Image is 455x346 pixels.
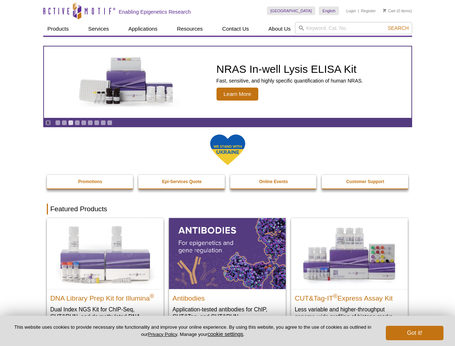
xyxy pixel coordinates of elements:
a: Privacy Policy [148,332,177,337]
a: DNA Library Prep Kit for Illumina DNA Library Prep Kit for Illumina® Dual Index NGS Kit for ChIP-... [47,218,164,334]
img: CUT&Tag-IT® Express Assay Kit [291,218,408,289]
a: Epi-Services Quote [138,175,226,188]
h2: Single-Cell Multiome Service [183,61,408,71]
a: Go to slide 8 [101,120,106,125]
a: Go to slide 4 [75,120,80,125]
a: All Antibodies Antibodies Application-tested antibodies for ChIP, CUT&Tag, and CUT&RUN. [169,218,286,327]
h2: CUT&Tag-IT Express Assay Kit [295,291,404,302]
sup: ® [333,293,338,299]
button: cookie settings [208,331,243,337]
a: Cart [383,8,396,13]
li: | [358,6,359,15]
h2: DNA Library Prep Kit for Illumina [50,291,160,302]
a: Go to slide 1 [55,120,61,125]
img: All Antibodies [169,218,286,289]
strong: Promotions [78,179,102,184]
p: 10x Genomics Certified Service Provider of Single-Cell Multiome to measure genome-wide gene expre... [183,74,408,87]
strong: Epi-Services Quote [162,179,202,184]
p: This website uses cookies to provide necessary site functionality and improve your online experie... [12,324,374,338]
a: Go to slide 3 [68,120,73,125]
a: CUT&Tag-IT® Express Assay Kit CUT&Tag-IT®Express Assay Kit Less variable and higher-throughput ge... [291,218,408,327]
span: Search [388,25,409,31]
a: [GEOGRAPHIC_DATA] [267,6,316,15]
a: Promotions [47,175,134,188]
a: Products [43,22,73,36]
a: Register [361,8,376,13]
input: Keyword, Cat. No. [295,22,412,34]
a: Go to slide 7 [94,120,99,125]
button: Search [385,25,411,31]
img: DNA Library Prep Kit for Illumina [47,218,164,289]
a: Toggle autoplay [45,120,51,125]
h2: Enabling Epigenetics Research [119,9,191,15]
strong: Online Events [259,179,288,184]
button: Got it! [386,326,443,340]
img: Your Cart [383,9,386,12]
a: Applications [124,22,162,36]
span: Learn More [183,91,225,104]
li: (0 items) [383,6,412,15]
a: Resources [173,22,207,36]
a: About Us [264,22,295,36]
a: Contact Us [218,22,253,36]
img: Single-Cell Multiome Service [55,49,164,115]
p: Less variable and higher-throughput genome-wide profiling of histone marks​. [295,306,404,320]
img: We Stand With Ukraine [210,134,246,166]
a: Go to slide 9 [107,120,112,125]
a: Customer Support [322,175,409,188]
h2: Featured Products [47,204,409,214]
h2: Antibodies [173,291,282,302]
a: English [319,6,339,15]
p: Application-tested antibodies for ChIP, CUT&Tag, and CUT&RUN. [173,306,282,320]
strong: Customer Support [346,179,384,184]
sup: ® [150,293,154,299]
a: Online Events [230,175,317,188]
a: Single-Cell Multiome Service Single-Cell Multiome Service 10x Genomics Certified Service Provider... [44,46,411,118]
a: Go to slide 5 [81,120,86,125]
a: Go to slide 6 [88,120,93,125]
p: Dual Index NGS Kit for ChIP-Seq, CUT&RUN, and ds methylated DNA assays. [50,306,160,328]
a: Login [346,8,356,13]
a: Go to slide 2 [62,120,67,125]
a: Services [84,22,113,36]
